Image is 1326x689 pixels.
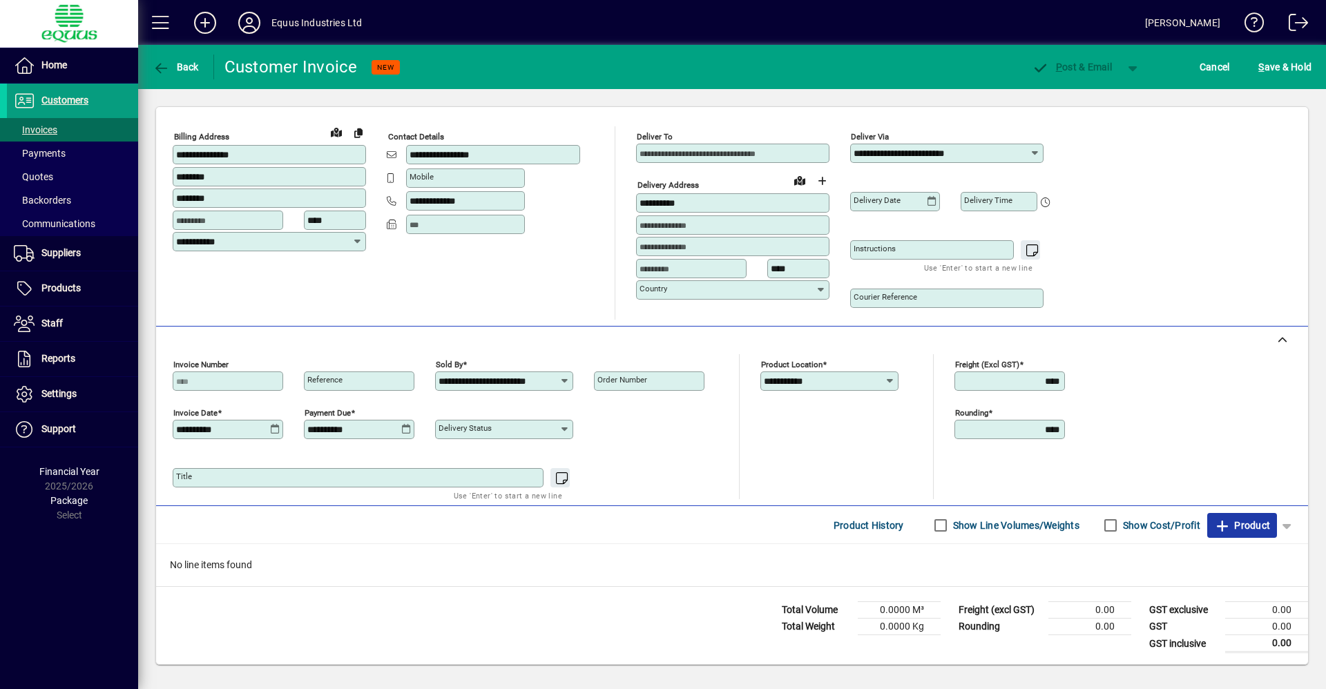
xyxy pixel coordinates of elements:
[1225,635,1308,652] td: 0.00
[347,122,369,144] button: Copy to Delivery address
[1207,513,1277,538] button: Product
[173,360,229,369] mat-label: Invoice number
[858,619,941,635] td: 0.0000 Kg
[1145,12,1220,34] div: [PERSON_NAME]
[39,466,99,477] span: Financial Year
[41,388,77,399] span: Settings
[761,360,823,369] mat-label: Product location
[7,118,138,142] a: Invoices
[14,195,71,206] span: Backorders
[1225,619,1308,635] td: 0.00
[7,377,138,411] a: Settings
[325,121,347,143] a: View on map
[14,171,53,182] span: Quotes
[1025,55,1119,79] button: Post & Email
[7,188,138,212] a: Backorders
[775,602,858,619] td: Total Volume
[1056,61,1062,72] span: P
[854,292,917,302] mat-label: Courier Reference
[828,513,910,538] button: Product History
[307,375,343,385] mat-label: Reference
[176,472,192,481] mat-label: Title
[41,282,81,293] span: Products
[1120,518,1200,532] label: Show Cost/Profit
[1032,61,1112,72] span: ost & Email
[305,408,351,418] mat-label: Payment due
[597,375,647,385] mat-label: Order number
[183,10,227,35] button: Add
[7,212,138,235] a: Communications
[789,169,811,191] a: View on map
[1142,619,1225,635] td: GST
[7,412,138,447] a: Support
[138,55,214,79] app-page-header-button: Back
[271,12,363,34] div: Equus Industries Ltd
[858,602,941,619] td: 0.0000 M³
[1196,55,1233,79] button: Cancel
[14,148,66,159] span: Payments
[41,353,75,364] span: Reports
[1258,61,1264,72] span: S
[1255,55,1315,79] button: Save & Hold
[1214,514,1270,536] span: Product
[41,95,88,106] span: Customers
[224,56,358,78] div: Customer Invoice
[439,423,492,433] mat-label: Delivery status
[41,59,67,70] span: Home
[7,48,138,83] a: Home
[1142,602,1225,619] td: GST exclusive
[454,487,562,503] mat-hint: Use 'Enter' to start a new line
[952,602,1048,619] td: Freight (excl GST)
[854,244,896,253] mat-label: Instructions
[924,260,1032,275] mat-hint: Use 'Enter' to start a new line
[173,408,218,418] mat-label: Invoice date
[156,544,1308,586] div: No line items found
[50,495,88,506] span: Package
[7,307,138,341] a: Staff
[1234,3,1265,48] a: Knowledge Base
[1142,635,1225,652] td: GST inclusive
[955,360,1019,369] mat-label: Freight (excl GST)
[7,342,138,376] a: Reports
[41,247,81,258] span: Suppliers
[14,218,95,229] span: Communications
[227,10,271,35] button: Profile
[1258,56,1311,78] span: ave & Hold
[1225,602,1308,619] td: 0.00
[41,318,63,329] span: Staff
[436,360,463,369] mat-label: Sold by
[851,132,889,142] mat-label: Deliver via
[14,124,57,135] span: Invoices
[775,619,858,635] td: Total Weight
[410,172,434,182] mat-label: Mobile
[149,55,202,79] button: Back
[1278,3,1309,48] a: Logout
[952,619,1048,635] td: Rounding
[7,142,138,165] a: Payments
[1048,619,1131,635] td: 0.00
[377,63,394,72] span: NEW
[811,170,833,192] button: Choose address
[41,423,76,434] span: Support
[153,61,199,72] span: Back
[964,195,1012,205] mat-label: Delivery time
[640,284,667,293] mat-label: Country
[7,271,138,306] a: Products
[7,165,138,188] a: Quotes
[955,408,988,418] mat-label: Rounding
[1200,56,1230,78] span: Cancel
[854,195,901,205] mat-label: Delivery date
[637,132,673,142] mat-label: Deliver To
[7,236,138,271] a: Suppliers
[834,514,904,536] span: Product History
[950,518,1079,532] label: Show Line Volumes/Weights
[1048,602,1131,619] td: 0.00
